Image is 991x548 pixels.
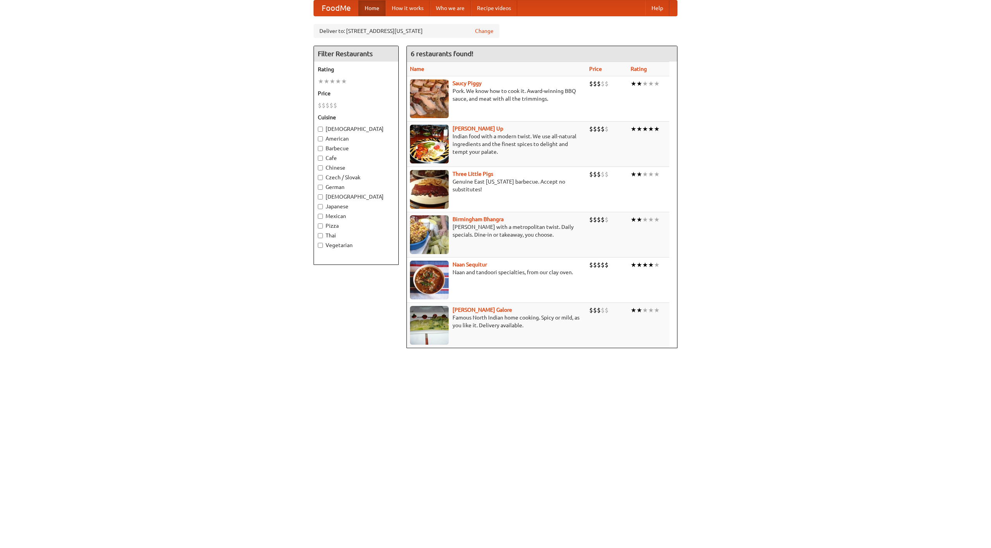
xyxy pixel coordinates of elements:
[636,215,642,224] li: ★
[631,215,636,224] li: ★
[601,306,605,314] li: $
[318,183,394,191] label: German
[593,261,597,269] li: $
[318,144,394,152] label: Barbecue
[597,170,601,179] li: $
[453,216,504,222] a: Birmingham Bhangra
[329,77,335,86] li: ★
[410,223,583,239] p: [PERSON_NAME] with a metropolitan twist. Daily specials. Dine-in or takeaway, you choose.
[318,146,323,151] input: Barbecue
[605,125,609,133] li: $
[410,306,449,345] img: currygalore.jpg
[475,27,494,35] a: Change
[648,261,654,269] li: ★
[318,65,394,73] h5: Rating
[314,46,398,62] h4: Filter Restaurants
[648,125,654,133] li: ★
[593,170,597,179] li: $
[636,306,642,314] li: ★
[326,101,329,110] li: $
[642,125,648,133] li: ★
[324,77,329,86] li: ★
[335,77,341,86] li: ★
[589,261,593,269] li: $
[329,101,333,110] li: $
[648,79,654,88] li: ★
[453,80,482,86] a: Saucy Piggy
[597,79,601,88] li: $
[593,306,597,314] li: $
[601,215,605,224] li: $
[654,125,660,133] li: ★
[318,89,394,97] h5: Price
[593,215,597,224] li: $
[410,87,583,103] p: Pork. We know how to cook it. Award-winning BBQ sauce, and meat with all the trimmings.
[318,204,323,209] input: Japanese
[645,0,669,16] a: Help
[636,170,642,179] li: ★
[318,136,323,141] input: American
[318,125,394,133] label: [DEMOGRAPHIC_DATA]
[410,314,583,329] p: Famous North Indian home cooking. Spicy or mild, as you like it. Delivery available.
[430,0,471,16] a: Who we are
[318,156,323,161] input: Cafe
[648,306,654,314] li: ★
[322,101,326,110] li: $
[410,170,449,209] img: littlepigs.jpg
[318,193,394,201] label: [DEMOGRAPHIC_DATA]
[589,79,593,88] li: $
[314,24,499,38] div: Deliver to: [STREET_ADDRESS][US_STATE]
[631,125,636,133] li: ★
[636,79,642,88] li: ★
[410,66,424,72] a: Name
[589,125,593,133] li: $
[654,306,660,314] li: ★
[601,170,605,179] li: $
[654,215,660,224] li: ★
[318,194,323,199] input: [DEMOGRAPHIC_DATA]
[654,79,660,88] li: ★
[318,232,394,239] label: Thai
[631,66,647,72] a: Rating
[410,178,583,193] p: Genuine East [US_STATE] barbecue. Accept no substitutes!
[341,77,347,86] li: ★
[597,261,601,269] li: $
[318,241,394,249] label: Vegetarian
[589,215,593,224] li: $
[318,175,323,180] input: Czech / Slovak
[471,0,517,16] a: Recipe videos
[648,215,654,224] li: ★
[636,125,642,133] li: ★
[453,125,503,132] a: [PERSON_NAME] Up
[318,233,323,238] input: Thai
[318,101,322,110] li: $
[601,79,605,88] li: $
[318,164,394,172] label: Chinese
[318,135,394,143] label: American
[318,174,394,181] label: Czech / Slovak
[605,306,609,314] li: $
[410,125,449,163] img: curryup.jpg
[318,113,394,121] h5: Cuisine
[410,261,449,299] img: naansequitur.jpg
[605,261,609,269] li: $
[601,261,605,269] li: $
[453,261,487,268] a: Naan Sequitur
[318,203,394,210] label: Japanese
[631,170,636,179] li: ★
[642,261,648,269] li: ★
[453,307,512,313] a: [PERSON_NAME] Galore
[597,125,601,133] li: $
[314,0,358,16] a: FoodMe
[631,79,636,88] li: ★
[411,50,473,57] ng-pluralize: 6 restaurants found!
[642,215,648,224] li: ★
[318,77,324,86] li: ★
[642,79,648,88] li: ★
[631,306,636,314] li: ★
[453,171,493,177] a: Three Little Pigs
